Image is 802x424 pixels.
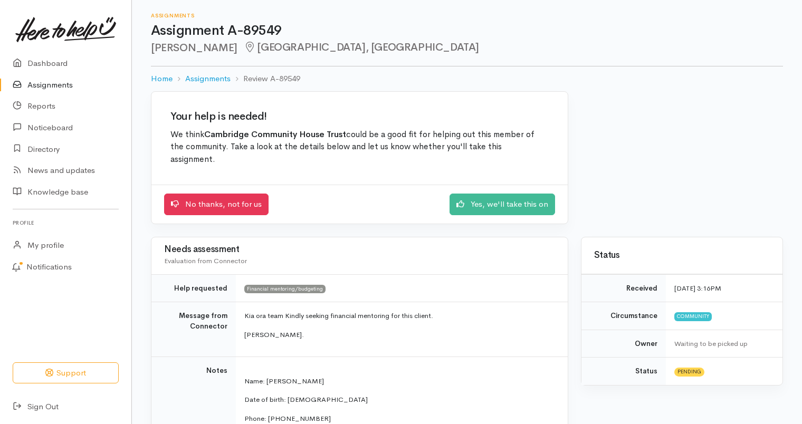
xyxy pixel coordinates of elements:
p: [PERSON_NAME]. [244,330,555,340]
span: Evaluation from Connector [164,256,247,265]
h6: Profile [13,216,119,230]
li: Review A-89549 [231,73,300,85]
h2: Your help is needed! [170,111,549,122]
time: [DATE] 3:16PM [674,284,721,293]
h3: Needs assessment [164,245,555,255]
h1: Assignment A-89549 [151,23,783,38]
div: Waiting to be picked up [674,339,770,349]
h6: Assignments [151,13,783,18]
span: Financial mentoring/budgeting [244,285,326,293]
a: Assignments [185,73,231,85]
p: Name: [PERSON_NAME] [244,365,555,386]
button: Support [13,362,119,384]
p: Phone: [PHONE_NUMBER] [244,413,555,424]
p: Kia ora team Kindly seeking financial mentoring for this client. [244,311,555,321]
h2: [PERSON_NAME] [151,42,783,54]
h3: Status [594,250,770,261]
b: Cambridge Community House Trust [204,129,346,140]
p: We think could be a good fit for helping out this member of the community. Take a look at the det... [170,129,549,166]
p: Date of birth: [DEMOGRAPHIC_DATA] [244,394,555,405]
td: Received [581,274,666,302]
span: [GEOGRAPHIC_DATA], [GEOGRAPHIC_DATA] [244,41,479,54]
a: Home [151,73,173,85]
td: Message from Connector [151,302,236,357]
td: Owner [581,330,666,358]
td: Help requested [151,274,236,302]
td: Status [581,358,666,385]
nav: breadcrumb [151,66,783,91]
span: Pending [674,368,704,376]
span: Community [674,312,712,321]
a: Yes, we'll take this on [450,194,555,215]
a: No thanks, not for us [164,194,269,215]
td: Circumstance [581,302,666,330]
